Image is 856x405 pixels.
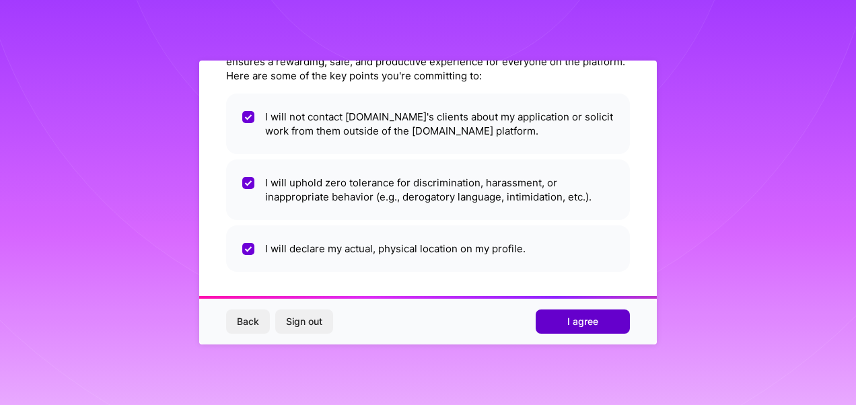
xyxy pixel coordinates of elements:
li: I will declare my actual, physical location on my profile. [226,225,630,272]
span: I agree [567,315,598,328]
li: I will not contact [DOMAIN_NAME]'s clients about my application or solicit work from them outside... [226,94,630,154]
span: Sign out [286,315,322,328]
li: I will uphold zero tolerance for discrimination, harassment, or inappropriate behavior (e.g., der... [226,159,630,220]
button: Back [226,309,270,334]
button: Sign out [275,309,333,334]
div: By opting in, you're agreeing to follow [DOMAIN_NAME]'s Code of Conduct, which ensures a rewardin... [226,40,630,83]
span: Back [237,315,259,328]
button: I agree [536,309,630,334]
